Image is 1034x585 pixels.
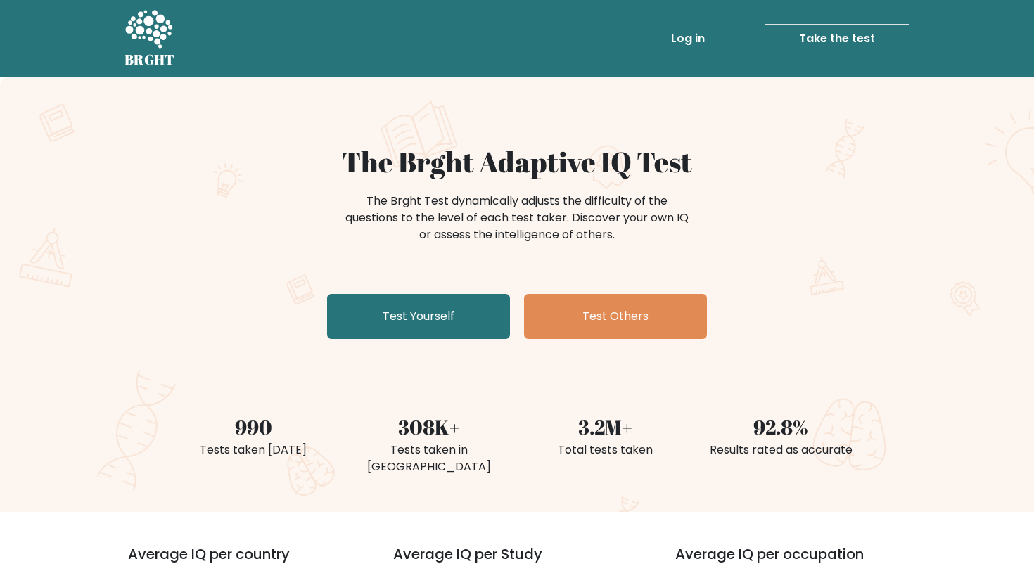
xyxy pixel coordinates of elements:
div: Tests taken in [GEOGRAPHIC_DATA] [350,442,509,475]
h5: BRGHT [125,51,175,68]
a: Test Others [524,294,707,339]
div: The Brght Test dynamically adjusts the difficulty of the questions to the level of each test take... [341,193,693,243]
div: Total tests taken [525,442,684,458]
h3: Average IQ per occupation [675,546,924,579]
div: Results rated as accurate [701,442,860,458]
div: 3.2M+ [525,412,684,442]
h3: Average IQ per country [128,546,343,579]
a: Take the test [765,24,909,53]
a: BRGHT [125,6,175,72]
div: 308K+ [350,412,509,442]
div: 92.8% [701,412,860,442]
a: Log in [665,25,710,53]
h1: The Brght Adaptive IQ Test [174,145,860,179]
a: Test Yourself [327,294,510,339]
div: 990 [174,412,333,442]
h3: Average IQ per Study [393,546,642,579]
div: Tests taken [DATE] [174,442,333,458]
